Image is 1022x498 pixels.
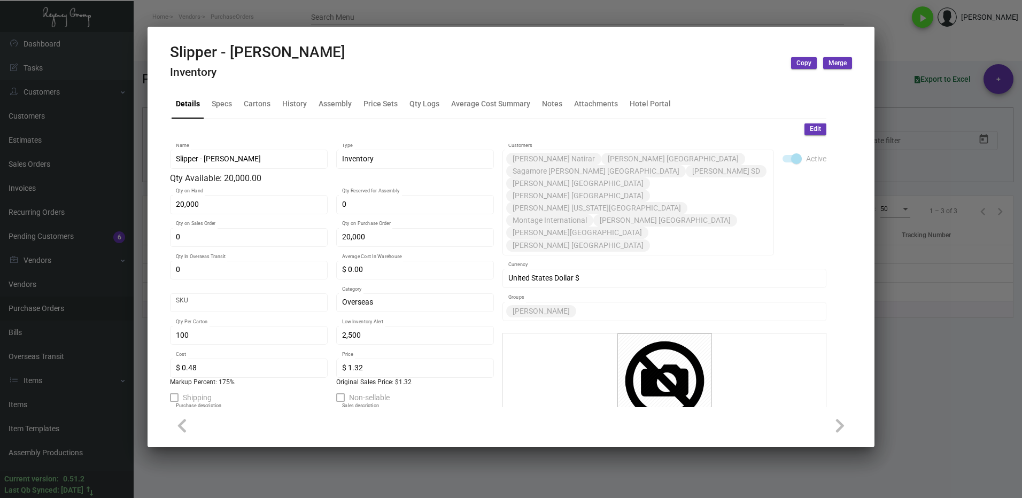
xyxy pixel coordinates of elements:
[542,98,562,110] div: Notes
[183,391,212,404] span: Shipping
[319,98,352,110] div: Assembly
[630,98,671,110] div: Hotel Portal
[4,473,59,485] div: Current version:
[601,153,745,165] mat-chip: [PERSON_NAME] [GEOGRAPHIC_DATA]
[593,214,737,227] mat-chip: [PERSON_NAME] [GEOGRAPHIC_DATA]
[806,152,826,165] span: Active
[170,172,494,185] div: Qty Available: 20,000.00
[4,485,83,496] div: Last Qb Synced: [DATE]
[829,59,847,68] span: Merge
[804,123,826,135] button: Edit
[349,391,390,404] span: Non-sellable
[506,153,601,165] mat-chip: [PERSON_NAME] Natirar
[506,305,576,317] mat-chip: [PERSON_NAME]
[244,98,270,110] div: Cartons
[409,98,439,110] div: Qty Logs
[506,214,593,227] mat-chip: Montage International
[212,98,232,110] div: Specs
[791,57,817,69] button: Copy
[652,241,769,250] input: Add new..
[282,98,307,110] div: History
[63,473,84,485] div: 0.51.2
[810,124,821,134] span: Edit
[796,59,811,68] span: Copy
[506,227,648,239] mat-chip: [PERSON_NAME][GEOGRAPHIC_DATA]
[506,239,650,252] mat-chip: [PERSON_NAME] [GEOGRAPHIC_DATA]
[823,57,852,69] button: Merge
[170,66,345,79] h4: Inventory
[451,98,530,110] div: Average Cost Summary
[686,165,766,177] mat-chip: [PERSON_NAME] SD
[506,165,686,177] mat-chip: Sagamore [PERSON_NAME] [GEOGRAPHIC_DATA]
[506,202,687,214] mat-chip: [PERSON_NAME] [US_STATE][GEOGRAPHIC_DATA]
[574,98,618,110] div: Attachments
[506,177,650,190] mat-chip: [PERSON_NAME] [GEOGRAPHIC_DATA]
[506,190,650,202] mat-chip: [PERSON_NAME] [GEOGRAPHIC_DATA]
[363,98,398,110] div: Price Sets
[170,43,345,61] h2: Slipper - [PERSON_NAME]
[176,98,200,110] div: Details
[578,307,821,316] input: Add new..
